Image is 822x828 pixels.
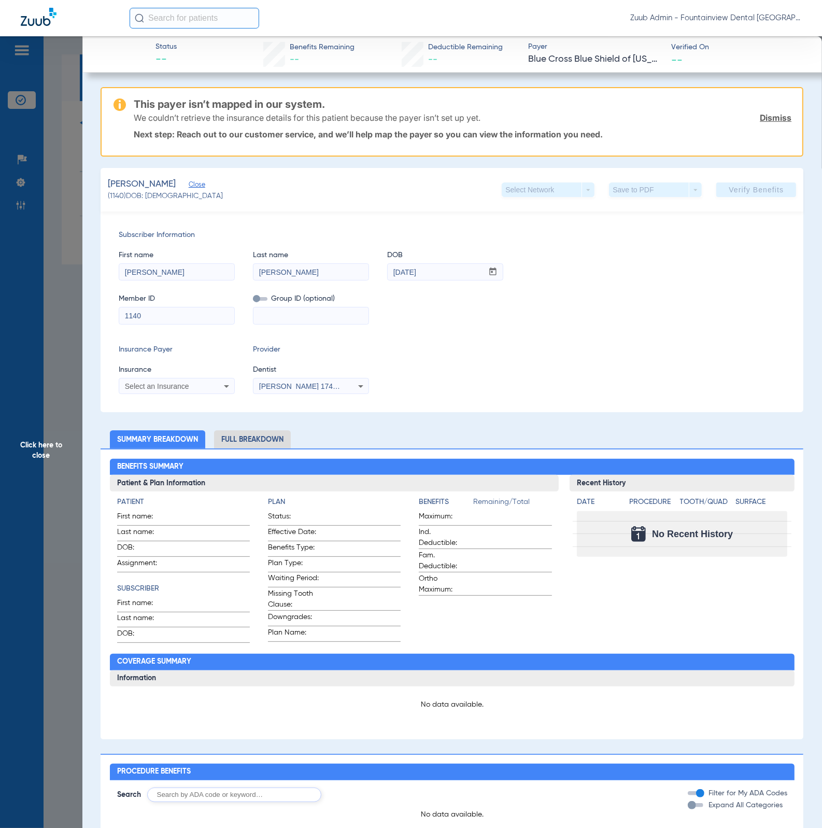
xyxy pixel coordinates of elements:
[253,344,369,355] span: Provider
[110,475,559,492] h3: Patient & Plan Information
[117,699,787,710] p: No data available.
[577,497,620,511] app-breakdown-title: Date
[155,53,177,67] span: --
[629,497,676,511] app-breakdown-title: Procedure
[134,129,791,139] p: Next step: Reach out to our customer service, and we’ll help map the payer so you can view the in...
[117,542,168,556] span: DOB:
[253,364,369,375] span: Dentist
[735,497,787,511] app-breakdown-title: Surface
[419,573,470,595] span: Ortho Maximum:
[119,344,235,355] span: Insurance Payer
[119,230,785,241] span: Subscriber Information
[117,583,250,594] h4: Subscriber
[119,250,235,261] span: First name
[117,497,250,508] h4: Patient
[268,627,319,641] span: Plan Name:
[117,613,168,627] span: Last name:
[735,497,787,508] h4: Surface
[117,527,168,541] span: Last name:
[528,53,662,66] span: Blue Cross Blue Shield of [US_STATE][GEOGRAPHIC_DATA] ([GEOGRAPHIC_DATA])
[117,598,168,612] span: First name:
[473,497,551,511] span: Remaining/Total
[671,54,683,65] span: --
[130,8,259,29] input: Search for patients
[760,113,791,123] a: Dismiss
[125,382,189,390] span: Select an Insurance
[387,250,503,261] span: DOB
[528,41,662,52] span: Payer
[290,55,299,64] span: --
[419,497,473,508] h4: Benefits
[268,588,319,610] span: Missing Tooth Clause:
[483,264,503,280] button: Open calendar
[708,802,783,809] span: Expand All Categories
[108,191,223,202] span: (1140) DOB: [DEMOGRAPHIC_DATA]
[680,497,732,508] h4: Tooth/Quad
[110,809,795,820] p: No data available.
[268,558,319,572] span: Plan Type:
[214,430,291,448] li: Full Breakdown
[770,778,822,828] iframe: Chat Widget
[259,382,361,390] span: [PERSON_NAME] 1740832443
[134,99,791,109] h3: This payer isn’t mapped in our system.
[155,41,177,52] span: Status
[428,55,437,64] span: --
[189,181,198,191] span: Close
[110,764,795,780] h2: Procedure Benefits
[652,529,733,539] span: No Recent History
[428,42,503,53] span: Deductible Remaining
[110,670,795,687] h3: Information
[630,13,801,23] span: Zuub Admin - Fountainview Dental [GEOGRAPHIC_DATA]
[117,558,168,572] span: Assignment:
[110,430,205,448] li: Summary Breakdown
[134,113,480,123] p: We couldn’t retrieve the insurance details for this patient because the payer isn’t set up yet.
[570,475,794,492] h3: Recent History
[629,497,676,508] h4: Procedure
[419,527,470,549] span: Ind. Deductible:
[671,42,805,53] span: Verified On
[117,790,141,800] span: Search
[577,497,620,508] h4: Date
[119,364,235,375] span: Insurance
[268,527,319,541] span: Effective Date:
[268,511,319,525] span: Status:
[114,99,126,111] img: warning-icon
[135,13,144,23] img: Search Icon
[268,573,319,587] span: Waiting Period:
[268,612,319,626] span: Downgrades:
[419,550,470,572] span: Fam. Deductible:
[419,511,470,525] span: Maximum:
[108,178,176,191] span: [PERSON_NAME]
[268,542,319,556] span: Benefits Type:
[268,497,401,508] h4: Plan
[419,497,473,511] app-breakdown-title: Benefits
[110,654,795,670] h2: Coverage Summary
[706,788,787,799] label: Filter for My ADA Codes
[290,42,355,53] span: Benefits Remaining
[117,511,168,525] span: First name:
[119,293,235,304] span: Member ID
[253,250,369,261] span: Last name
[253,293,369,304] span: Group ID (optional)
[110,459,795,475] h2: Benefits Summary
[680,497,732,511] app-breakdown-title: Tooth/Quad
[631,526,646,542] img: Calendar
[21,8,56,26] img: Zuub Logo
[147,788,321,802] input: Search by ADA code or keyword…
[117,628,168,642] span: DOB:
